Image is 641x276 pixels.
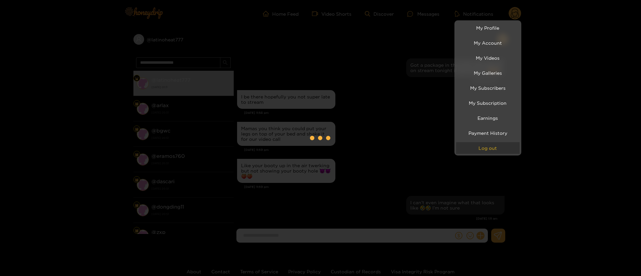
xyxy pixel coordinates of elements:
a: Payment History [456,127,520,139]
a: My Galleries [456,67,520,79]
button: Log out [456,142,520,154]
a: My Videos [456,52,520,64]
a: Earnings [456,112,520,124]
a: My Account [456,37,520,49]
a: My Profile [456,22,520,34]
a: My Subscribers [456,82,520,94]
a: My Subscription [456,97,520,109]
